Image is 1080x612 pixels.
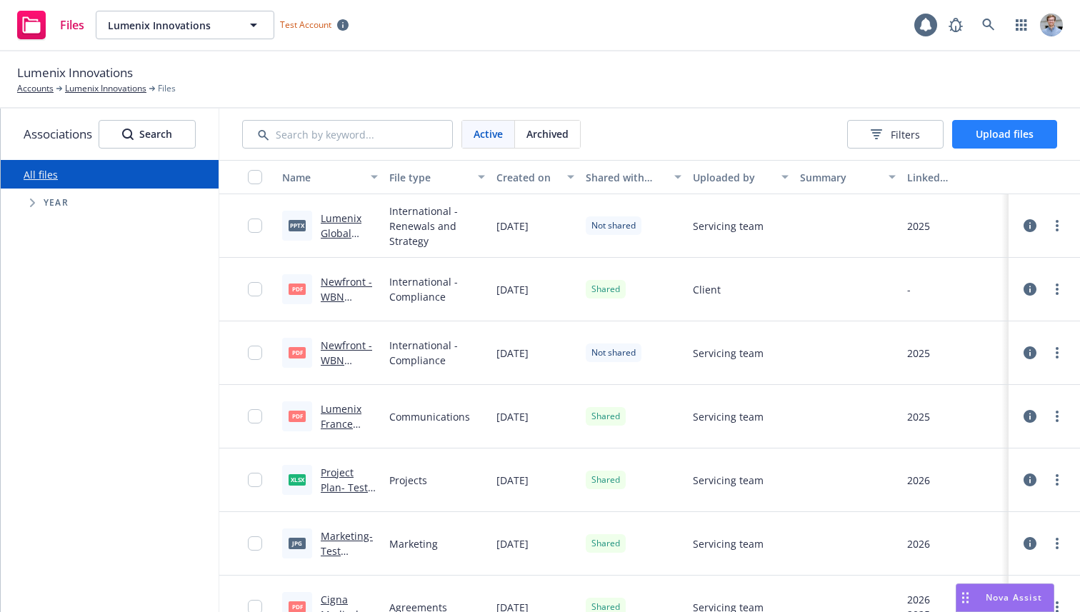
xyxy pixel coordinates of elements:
[496,282,529,297] span: [DATE]
[871,127,920,142] span: Filters
[248,409,262,423] input: Toggle Row Selected
[280,19,331,31] span: Test Account
[496,170,559,185] div: Created on
[17,82,54,95] a: Accounts
[282,170,362,185] div: Name
[907,219,930,234] div: 2025
[1049,408,1066,425] a: more
[941,11,970,39] a: Report a Bug
[24,168,58,181] a: All files
[907,170,1003,185] div: Linked associations
[321,211,374,285] a: Lumenix Global Benefits Review.pptx
[289,474,306,485] span: xlsx
[389,473,427,488] span: Projects
[289,220,306,231] span: pptx
[96,11,274,39] button: Lumenix Innovations
[389,409,470,424] span: Communications
[956,584,974,611] div: Drag to move
[248,170,262,184] input: Select all
[1,189,219,217] div: Tree Example
[591,346,636,359] span: Not shared
[474,126,503,141] span: Active
[907,282,911,297] div: -
[907,536,930,551] div: 2026
[693,346,764,361] span: Servicing team
[44,199,69,207] span: Year
[389,536,438,551] span: Marketing
[11,5,90,45] a: Files
[586,170,666,185] div: Shared with client
[496,409,529,424] span: [DATE]
[591,283,620,296] span: Shared
[956,583,1054,612] button: Nova Assist
[800,170,880,185] div: Summary
[693,536,764,551] span: Servicing team
[1049,471,1066,488] a: more
[891,127,920,142] span: Filters
[158,82,176,95] span: Files
[321,275,372,348] a: Newfront - WBN Regulatory Update [DATE].pdf
[907,592,930,607] div: 2026
[907,409,930,424] div: 2025
[496,346,529,361] span: [DATE]
[974,11,1003,39] a: Search
[242,120,453,149] input: Search by keyword...
[591,219,636,232] span: Not shared
[17,64,133,82] span: Lumenix Innovations
[321,338,372,412] a: Newfront - WBN Regulatory Update [DATE].pdf
[1049,217,1066,234] a: more
[321,402,376,476] a: Lumenix France Benefits Summary.pdf
[321,466,368,509] a: Project Plan- Test Case.xlsx
[976,127,1034,141] span: Upload files
[1007,11,1036,39] a: Switch app
[1040,14,1063,36] img: photo
[108,18,231,33] span: Lumenix Innovations
[693,409,764,424] span: Servicing team
[907,473,930,488] div: 2026
[389,274,485,304] span: International - Compliance
[122,129,134,140] svg: Search
[526,126,569,141] span: Archived
[24,125,92,144] span: Associations
[580,160,687,194] button: Shared with client
[1049,344,1066,361] a: more
[693,219,764,234] span: Servicing team
[901,160,1009,194] button: Linked associations
[591,537,620,550] span: Shared
[60,19,84,31] span: Files
[907,346,930,361] div: 2025
[693,473,764,488] span: Servicing team
[952,120,1057,149] button: Upload files
[693,282,721,297] span: Client
[65,82,146,95] a: Lumenix Innovations
[1049,535,1066,552] a: more
[274,17,354,32] span: Test Account
[591,410,620,423] span: Shared
[794,160,901,194] button: Summary
[248,536,262,551] input: Toggle Row Selected
[289,411,306,421] span: pdf
[289,284,306,294] span: pdf
[384,160,491,194] button: File type
[248,219,262,233] input: Toggle Row Selected
[248,473,262,487] input: Toggle Row Selected
[99,120,196,149] button: SearchSearch
[1049,281,1066,298] a: more
[491,160,580,194] button: Created on
[289,538,306,548] span: jpg
[591,473,620,486] span: Shared
[321,529,373,573] a: Marketing- Test Case.jpg
[693,170,773,185] div: Uploaded by
[122,121,172,148] div: Search
[496,473,529,488] span: [DATE]
[289,347,306,358] span: pdf
[389,204,485,249] span: International - Renewals and Strategy
[248,282,262,296] input: Toggle Row Selected
[248,346,262,360] input: Toggle Row Selected
[986,591,1042,603] span: Nova Assist
[389,338,485,368] span: International - Compliance
[276,160,384,194] button: Name
[289,601,306,612] span: pdf
[389,170,469,185] div: File type
[847,120,944,149] button: Filters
